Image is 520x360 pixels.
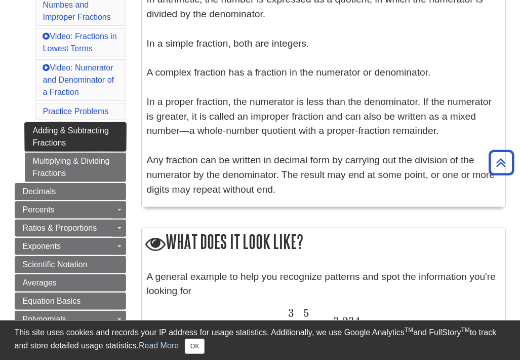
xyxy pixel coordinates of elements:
[461,327,470,334] sup: TM
[43,107,109,116] a: Practice Problems
[23,205,55,214] span: Percents
[25,153,126,182] a: Multiplying & Dividing Fractions
[303,306,309,320] span: 5
[147,270,500,358] div: A general example to help you recognize patterns and spot the information you're looking for indi...
[43,63,114,96] a: Video: Numerator and Denominator of a Fraction
[43,32,117,53] a: Video: Fractions in Lowest Terms
[333,314,361,328] span: 3.234
[23,224,97,232] span: Ratios & Proportions
[185,339,205,354] button: Close
[15,183,126,200] a: Decimals
[15,220,126,237] a: Ratios & Proportions
[405,327,413,334] sup: TM
[15,311,126,328] a: Polynomials
[288,306,294,320] span: 3
[23,278,57,287] span: Averages
[23,187,56,196] span: Decimals
[23,297,81,305] span: Equation Basics
[142,228,505,257] h2: What does it look like?
[15,201,126,219] a: Percents
[15,238,126,255] a: Exponents
[15,293,126,310] a: Equation Basics
[311,314,314,328] span: ,
[485,156,517,169] a: Back to Top
[15,327,506,354] div: This site uses cookies and records your IP address for usage statistics. Additionally, we use Goo...
[319,316,325,328] span: o
[23,242,61,250] span: Exponents
[15,256,126,273] a: Scientific Notation
[23,315,66,323] span: Polynomials
[15,274,126,292] a: Averages
[139,341,179,350] a: Read More
[296,314,299,328] span: ,
[325,316,330,328] span: r
[23,260,88,269] span: Scientific Notation
[25,122,126,152] a: Adding & Subtracting Fractions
